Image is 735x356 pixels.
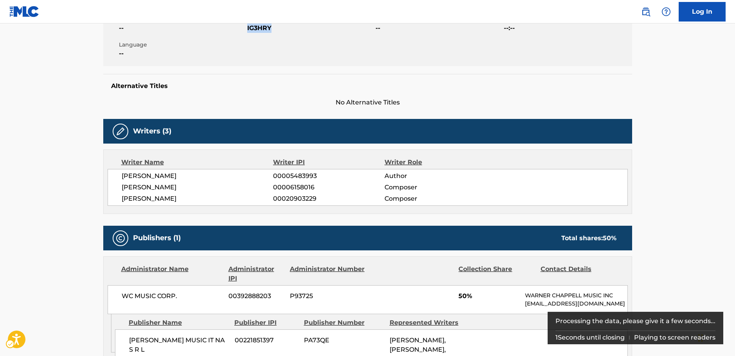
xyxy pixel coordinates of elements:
span: Author [385,171,486,181]
div: Administrator Name [121,264,223,283]
span: -- [119,23,245,33]
div: Processing the data, please give it a few seconds... [555,312,715,331]
div: Writer IPI [273,158,385,167]
span: -- [119,49,245,58]
span: PA73QE [304,336,384,345]
span: WC MUSIC CORP. [122,291,223,301]
img: help [661,7,671,16]
div: Writer Name [121,158,273,167]
span: IG3HRY [247,23,374,33]
span: [PERSON_NAME] [122,194,273,203]
div: Administrator IPI [228,264,284,283]
span: [PERSON_NAME] [122,171,273,181]
span: P93725 [290,291,366,301]
img: search [641,7,651,16]
a: Log In [679,2,726,22]
span: 00221851397 [235,336,298,345]
p: [EMAIL_ADDRESS][DOMAIN_NAME] [525,300,627,308]
div: Publisher Name [129,318,228,327]
div: Publisher IPI [234,318,298,327]
span: Composer [385,194,486,203]
div: Writer Role [385,158,486,167]
span: 50 % [603,234,616,242]
h5: Writers (3) [133,127,171,136]
span: 00392888203 [228,291,284,301]
span: 50% [458,291,519,301]
div: Publisher Number [304,318,384,327]
img: Publishers [116,234,125,243]
span: 00006158016 [273,183,384,192]
span: 00005483993 [273,171,384,181]
p: WARNER CHAPPELL MUSIC INC [525,291,627,300]
div: Represented Writers [390,318,469,327]
span: 1 [555,334,558,341]
span: --:-- [504,23,630,33]
img: Writers [116,127,125,136]
span: Language [119,41,245,49]
span: 00020903229 [273,194,384,203]
span: No Alternative Titles [103,98,632,107]
span: -- [376,23,502,33]
span: [PERSON_NAME] [122,183,273,192]
img: MLC Logo [9,6,40,17]
div: Administrator Number [290,264,366,283]
span: Composer [385,183,486,192]
h5: Alternative Titles [111,82,624,90]
div: Contact Details [541,264,616,283]
span: [PERSON_NAME] MUSIC IT NA S R L [129,336,229,354]
div: Collection Share [458,264,534,283]
div: Total shares: [561,234,616,243]
h5: Publishers (1) [133,234,181,243]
